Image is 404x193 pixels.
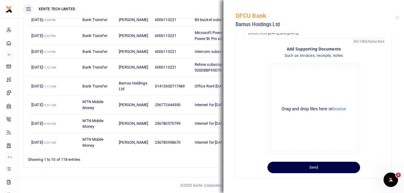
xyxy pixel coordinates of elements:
small: 10:51 AM [43,103,56,107]
span: Bamus Holdings Ltd [119,81,147,91]
span: MTN Mobile Money [82,118,103,129]
span: [DATE] [31,84,56,88]
span: 01413500717489 [155,84,185,88]
span: 256772644350 [155,103,180,107]
span: Bank Transfer [82,84,107,88]
button: Send [267,162,360,173]
small: 11:17 AM [43,85,56,88]
span: [DATE] [31,103,56,107]
span: [PERSON_NAME] [119,33,148,38]
span: Bank Transfer [82,49,107,54]
span: [DATE] [31,140,56,145]
h5: Bamus Holdings Ltd [236,22,395,28]
span: 6006110221 [155,17,176,22]
span: Internet for [DATE] [195,103,226,107]
span: Office Rent [DATE] [195,84,227,88]
button: browse [332,107,346,111]
span: [DATE] [31,121,56,126]
iframe: Intercom live chat [384,173,398,187]
span: Rehive subscription Invoice number 920DBBF90076 dated [DATE] [195,62,256,73]
div: Showing 1 to 10 of 118 entries [28,153,178,163]
span: 256780570799 [155,121,180,126]
span: Bit bucket subscription [195,17,234,22]
span: 6006110221 [155,65,176,69]
h5: DFCU Bank [236,12,395,19]
small: 11:52 AM [43,66,56,69]
li: M [5,50,13,60]
button: Close [395,16,399,20]
span: Bank Transfer [82,33,107,38]
span: [PERSON_NAME] [119,140,148,145]
small: 12:16 PM [43,50,56,54]
li: Ac [5,152,13,162]
small: 10:42 AM [43,122,56,125]
span: characters [366,39,384,44]
small: 12:28 PM [43,18,56,22]
span: [DATE] [31,33,56,38]
span: Bank Transfer [82,65,107,69]
span: [PERSON_NAME] [119,65,148,69]
span: XENTE TECH LIMITED [36,6,78,12]
img: logo-small [5,6,13,13]
h4: Such as invoices, receipts, notes [243,52,384,59]
small: 12:23 PM [43,34,56,38]
span: [DATE] [31,65,56,69]
small: 10:37 AM [43,141,56,144]
span: Internet for [DATE] [195,140,226,145]
span: Intercom subscription [195,49,233,54]
span: 30/140 [353,39,366,44]
span: 6006110221 [155,49,176,54]
span: MTN Mobile Money [82,100,103,110]
span: [DATE] [31,49,56,54]
span: 6006110221 [155,33,176,38]
span: 2 [396,173,401,177]
span: Bank Transfer [82,17,107,22]
span: [PERSON_NAME] [119,49,148,54]
span: Microsoft Power Apps Premium and Power BI Pro subscriptions [195,30,257,41]
span: [PERSON_NAME] [119,121,148,126]
span: Internet for [DATE] [195,121,226,126]
span: [PERSON_NAME] [119,17,148,22]
span: MTN Mobile Money [82,137,103,148]
div: Drag and drop files here or [271,106,356,112]
div: File Uploader [269,64,359,154]
h4: Add supporting Documents [243,46,384,52]
span: 256785958670 [155,140,180,145]
span: [PERSON_NAME] [119,103,148,107]
span: [DATE] [31,17,56,22]
a: logo-small logo-large logo-large [5,7,13,11]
